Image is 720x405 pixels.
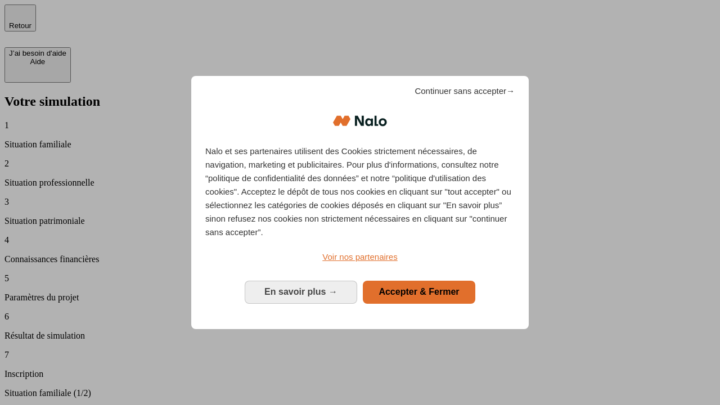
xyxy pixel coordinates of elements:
a: Voir nos partenaires [205,250,515,264]
p: Nalo et ses partenaires utilisent des Cookies strictement nécessaires, de navigation, marketing e... [205,145,515,239]
span: En savoir plus → [264,287,337,296]
span: Accepter & Fermer [379,287,459,296]
button: Accepter & Fermer: Accepter notre traitement des données et fermer [363,281,475,303]
span: Continuer sans accepter→ [415,84,515,98]
div: Bienvenue chez Nalo Gestion du consentement [191,76,529,328]
button: En savoir plus: Configurer vos consentements [245,281,357,303]
img: Logo [333,104,387,138]
span: Voir nos partenaires [322,252,397,262]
